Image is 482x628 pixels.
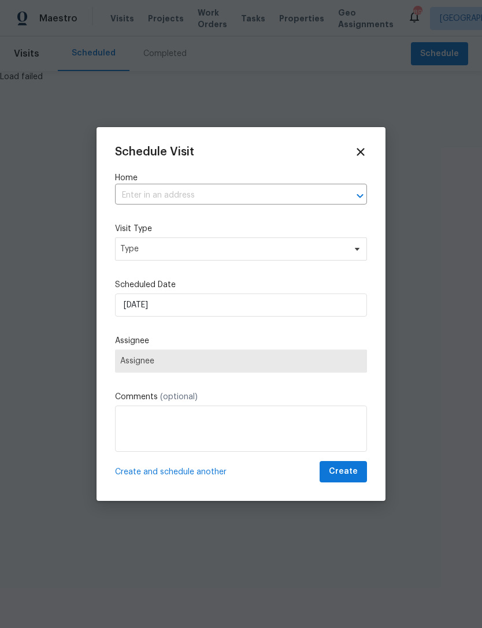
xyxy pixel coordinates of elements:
span: Schedule Visit [115,146,194,158]
span: Assignee [120,356,362,366]
span: Create [329,465,358,479]
button: Open [352,188,368,204]
input: Enter in an address [115,187,335,205]
label: Home [115,172,367,184]
button: Create [320,461,367,482]
label: Visit Type [115,223,367,235]
input: M/D/YYYY [115,293,367,317]
span: (optional) [160,393,198,401]
label: Comments [115,391,367,403]
span: Type [120,243,345,255]
span: Close [354,146,367,158]
label: Scheduled Date [115,279,367,291]
label: Assignee [115,335,367,347]
span: Create and schedule another [115,466,227,478]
